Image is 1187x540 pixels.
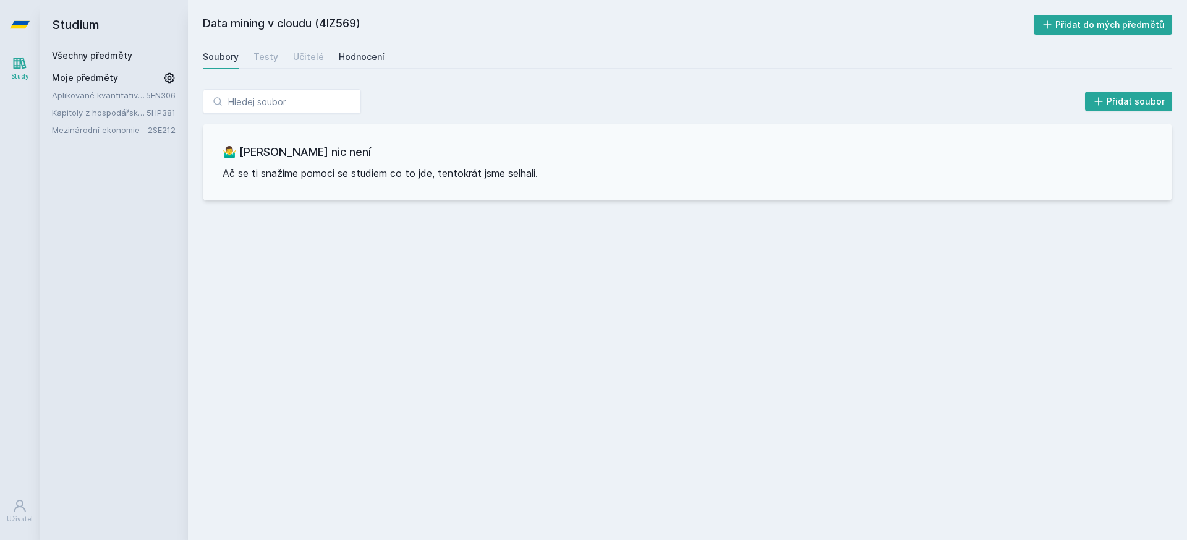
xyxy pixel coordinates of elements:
[223,144,1152,161] h3: 🤷‍♂️ [PERSON_NAME] nic není
[203,15,1034,35] h2: Data mining v cloudu (4IZ569)
[147,108,176,118] a: 5HP381
[2,49,37,87] a: Study
[339,51,385,63] div: Hodnocení
[223,166,1152,181] p: Ač se ti snažíme pomoci se studiem co to jde, tentokrát jsme selhali.
[1034,15,1173,35] button: Přidat do mých předmětů
[7,515,33,524] div: Uživatel
[52,124,148,136] a: Mezinárodní ekonomie
[2,492,37,530] a: Uživatel
[146,90,176,100] a: 5EN306
[1085,92,1173,111] button: Přidat soubor
[203,89,361,114] input: Hledej soubor
[253,45,278,69] a: Testy
[52,72,118,84] span: Moje předměty
[339,45,385,69] a: Hodnocení
[293,51,324,63] div: Učitelé
[148,125,176,135] a: 2SE212
[293,45,324,69] a: Učitelé
[11,72,29,81] div: Study
[52,89,146,101] a: Aplikované kvantitativní metody I
[52,50,132,61] a: Všechny předměty
[52,106,147,119] a: Kapitoly z hospodářské politiky
[203,45,239,69] a: Soubory
[253,51,278,63] div: Testy
[203,51,239,63] div: Soubory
